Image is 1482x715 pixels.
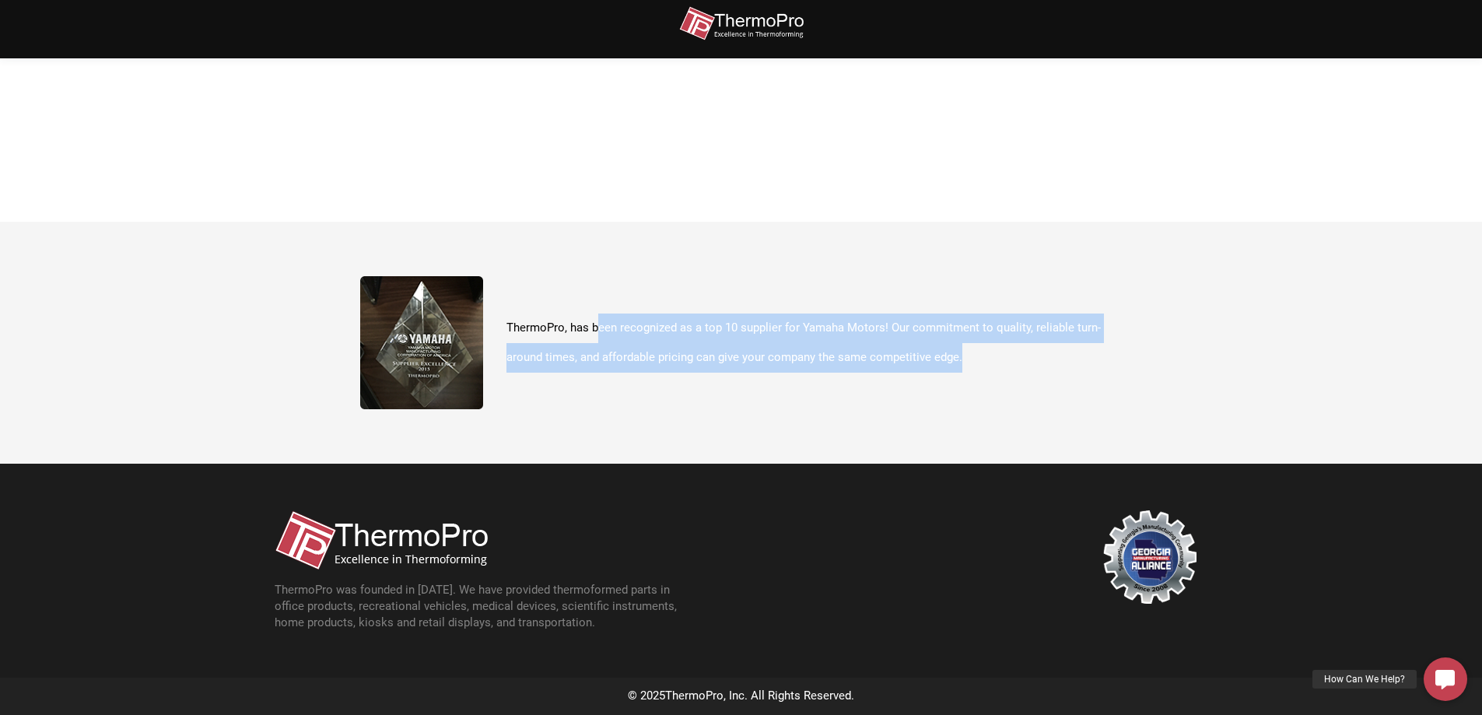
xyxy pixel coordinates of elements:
p: ThermoPro was founded in [DATE]. We have provided thermoformed parts in office products, recreati... [275,582,695,631]
p: ThermoPro, has been recognized as a top 10 supplier for Yamaha Motors! Our commitment to quality,... [506,314,1123,372]
img: thermopro-logo-non-iso [275,510,488,570]
img: georgia-manufacturing-alliance [1103,510,1196,604]
div: How Can We Help? [1312,670,1417,689]
img: thermopro-logo-non-iso [679,6,804,41]
a: How Can We Help? [1424,657,1467,701]
div: © 2025 , Inc. All Rights Reserved. [259,685,1224,707]
span: ThermoPro [665,689,723,703]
